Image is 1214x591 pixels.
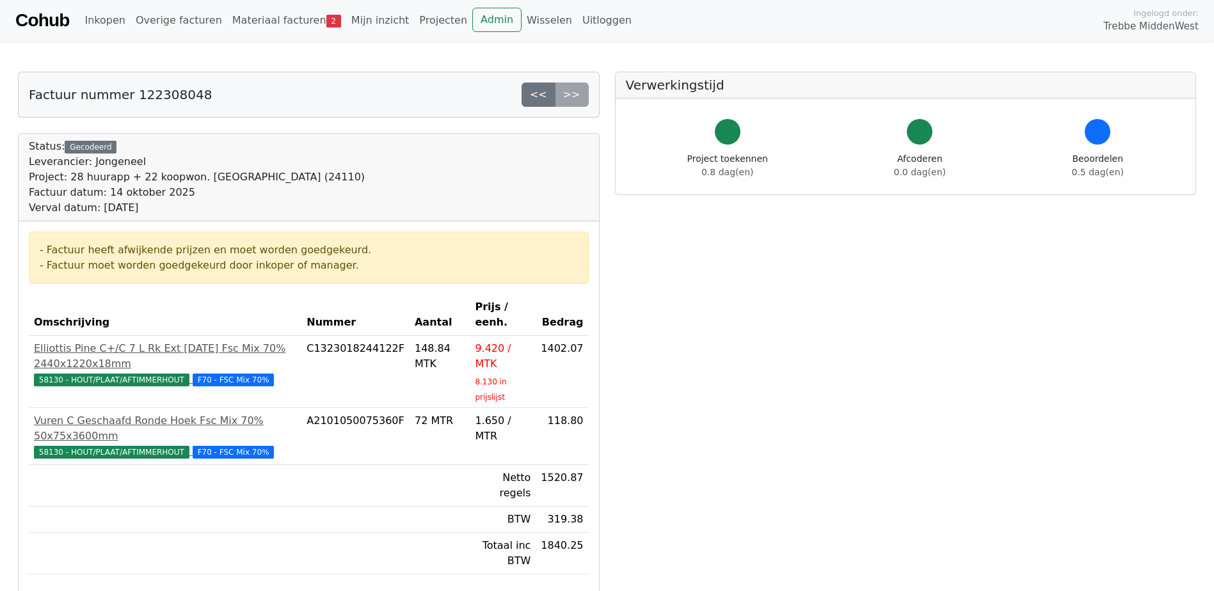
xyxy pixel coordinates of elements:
[1103,19,1199,34] span: Trebbe MiddenWest
[65,141,116,154] div: Gecodeerd
[15,5,69,36] a: Cohub
[29,294,301,336] th: Omschrijving
[29,154,365,169] div: Leverancier: Jongeneel
[470,507,536,533] td: BTW
[326,15,341,28] span: 2
[29,185,365,200] div: Factuur datum: 14 oktober 2025
[536,465,588,507] td: 1520.87
[40,258,578,273] div: - Factuur moet worden goedgekeurd door inkoper of manager.
[475,413,531,444] div: 1.650 / MTR
[894,152,946,179] div: Afcoderen
[79,8,130,33] a: Inkopen
[626,77,1186,93] h5: Verwerkingstijd
[470,465,536,507] td: Netto regels
[536,408,588,465] td: 118.80
[301,408,410,465] td: A2101050075360F
[470,294,536,336] th: Prijs / eenh.
[536,533,588,574] td: 1840.25
[40,242,578,258] div: - Factuur heeft afwijkende prijzen en moet worden goedgekeurd.
[536,294,588,336] th: Bedrag
[475,341,531,372] div: 9.420 / MTK
[131,8,227,33] a: Overige facturen
[470,533,536,574] td: Totaal inc BTW
[472,8,522,32] a: Admin
[1072,152,1124,179] div: Beoordelen
[687,152,768,179] div: Project toekennen
[193,446,275,459] span: F70 - FSC Mix 70%
[227,8,346,33] a: Materiaal facturen2
[414,8,472,33] a: Projecten
[34,341,296,387] a: Elliottis Pine C+/C 7 L Rk Ext [DATE] Fsc Mix 70% 2440x1220x18mm58130 - HOUT/PLAAT/AFTIMMERHOUT F...
[29,200,365,216] div: Verval datum: [DATE]
[894,167,946,177] span: 0.0 dag(en)
[29,87,212,102] h5: Factuur nummer 122308048
[193,374,275,386] span: F70 - FSC Mix 70%
[522,83,555,107] a: <<
[415,413,465,429] div: 72 MTR
[346,8,415,33] a: Mijn inzicht
[29,139,365,216] div: Status:
[34,446,189,459] span: 58130 - HOUT/PLAAT/AFTIMMERHOUT
[29,169,365,185] div: Project: 28 huurapp + 22 koopwon. [GEOGRAPHIC_DATA] (24110)
[34,341,296,372] div: Elliottis Pine C+/C 7 L Rk Ext [DATE] Fsc Mix 70% 2440x1220x18mm
[577,8,637,33] a: Uitloggen
[410,294,470,336] th: Aantal
[301,294,410,336] th: Nummer
[34,374,189,386] span: 58130 - HOUT/PLAAT/AFTIMMERHOUT
[536,507,588,533] td: 319.38
[34,413,296,444] div: Vuren C Geschaafd Ronde Hoek Fsc Mix 70% 50x75x3600mm
[475,377,506,402] sub: 8.130 in prijslijst
[301,336,410,408] td: C1323018244122F
[522,8,577,33] a: Wisselen
[415,341,465,372] div: 148.84 MTK
[1133,7,1199,19] span: Ingelogd onder:
[1072,167,1124,177] span: 0.5 dag(en)
[34,413,296,459] a: Vuren C Geschaafd Ronde Hoek Fsc Mix 70% 50x75x3600mm58130 - HOUT/PLAAT/AFTIMMERHOUT F70 - FSC Mi...
[536,336,588,408] td: 1402.07
[701,167,753,177] span: 0.8 dag(en)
